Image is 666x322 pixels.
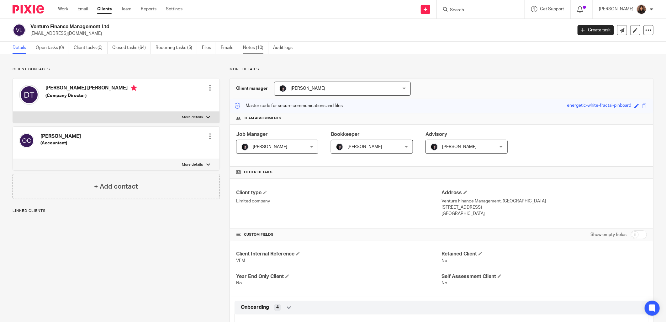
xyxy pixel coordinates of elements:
a: Work [58,6,68,12]
p: [STREET_ADDRESS] [441,204,647,211]
a: Recurring tasks (5) [156,42,197,54]
a: Open tasks (0) [36,42,69,54]
h4: + Add contact [94,182,138,191]
span: Job Manager [236,132,268,137]
h4: [PERSON_NAME] [PERSON_NAME] [45,85,137,93]
span: 4 [276,304,279,310]
h4: Year End Only Client [236,273,441,280]
span: [PERSON_NAME] [442,145,477,149]
span: Onboarding [241,304,269,311]
a: Settings [166,6,182,12]
h4: Client type [236,190,441,196]
a: Client tasks (0) [74,42,108,54]
a: Team [121,6,131,12]
a: Closed tasks (64) [112,42,151,54]
img: Pixie [13,5,44,13]
img: svg%3E [19,133,34,148]
p: Linked clients [13,208,220,213]
span: [PERSON_NAME] [253,145,287,149]
span: [PERSON_NAME] [291,86,325,91]
h4: CUSTOM FIELDS [236,232,441,237]
p: Limited company [236,198,441,204]
a: Files [202,42,216,54]
p: [PERSON_NAME] [599,6,633,12]
span: Team assignments [244,116,281,121]
h4: [PERSON_NAME] [40,133,81,140]
a: Notes (10) [243,42,268,54]
p: Master code for secure communications and files [235,103,343,109]
h3: Client manager [236,85,268,92]
a: Details [13,42,31,54]
i: Primary [131,85,137,91]
h4: Address [441,190,647,196]
a: Create task [578,25,614,35]
a: Clients [97,6,112,12]
p: [GEOGRAPHIC_DATA] [441,211,647,217]
h4: Retained Client [441,251,647,257]
a: Reports [141,6,156,12]
span: Get Support [540,7,564,11]
a: Emails [221,42,238,54]
p: Venture Finance Management, [GEOGRAPHIC_DATA] [441,198,647,204]
span: VFM [236,259,245,263]
img: svg%3E [13,24,26,37]
img: 455A2509.jpg [336,143,343,151]
img: 455A2509.jpg [279,85,287,92]
img: svg%3E [19,85,39,105]
img: 455A2509.jpg [241,143,249,151]
label: Show empty fields [590,232,626,238]
div: energetic-white-fractal-pinboard [567,102,631,110]
p: [EMAIL_ADDRESS][DOMAIN_NAME] [30,30,568,37]
h4: Client Internal Reference [236,251,441,257]
span: No [441,281,447,285]
span: [PERSON_NAME] [347,145,382,149]
h5: (Company Director) [45,93,137,99]
p: More details [182,162,203,167]
img: 455A2509.jpg [431,143,438,151]
p: More details [230,67,653,72]
h4: Self Assessment Client [441,273,647,280]
img: Headshot.jpg [637,4,647,14]
h2: Venture Finance Management Ltd [30,24,461,30]
p: More details [182,115,203,120]
span: Advisory [425,132,447,137]
span: No [236,281,242,285]
span: Bookkeeper [331,132,360,137]
a: Audit logs [273,42,297,54]
span: Other details [244,170,272,175]
p: Client contacts [13,67,220,72]
a: Email [77,6,88,12]
h5: (Accountant) [40,140,81,146]
input: Search [449,8,506,13]
span: No [441,259,447,263]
